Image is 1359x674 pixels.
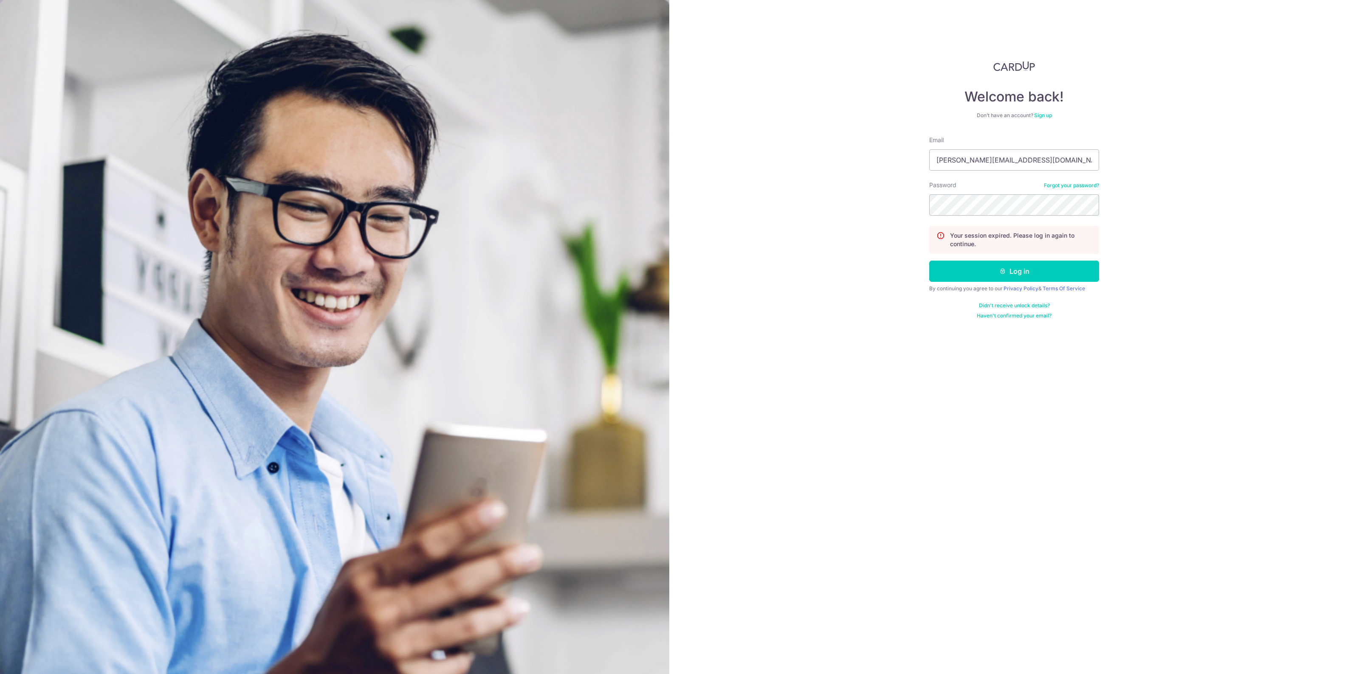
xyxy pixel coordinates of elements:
a: Forgot your password? [1044,182,1099,189]
a: Privacy Policy [1004,285,1038,292]
button: Log in [929,261,1099,282]
div: By continuing you agree to our & [929,285,1099,292]
h4: Welcome back! [929,88,1099,105]
input: Enter your Email [929,149,1099,171]
a: Terms Of Service [1043,285,1085,292]
a: Sign up [1034,112,1052,118]
a: Haven't confirmed your email? [977,312,1052,319]
img: CardUp Logo [993,61,1035,71]
label: Password [929,181,956,189]
a: Didn't receive unlock details? [979,302,1050,309]
p: Your session expired. Please log in again to continue. [950,231,1092,248]
label: Email [929,136,944,144]
div: Don’t have an account? [929,112,1099,119]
